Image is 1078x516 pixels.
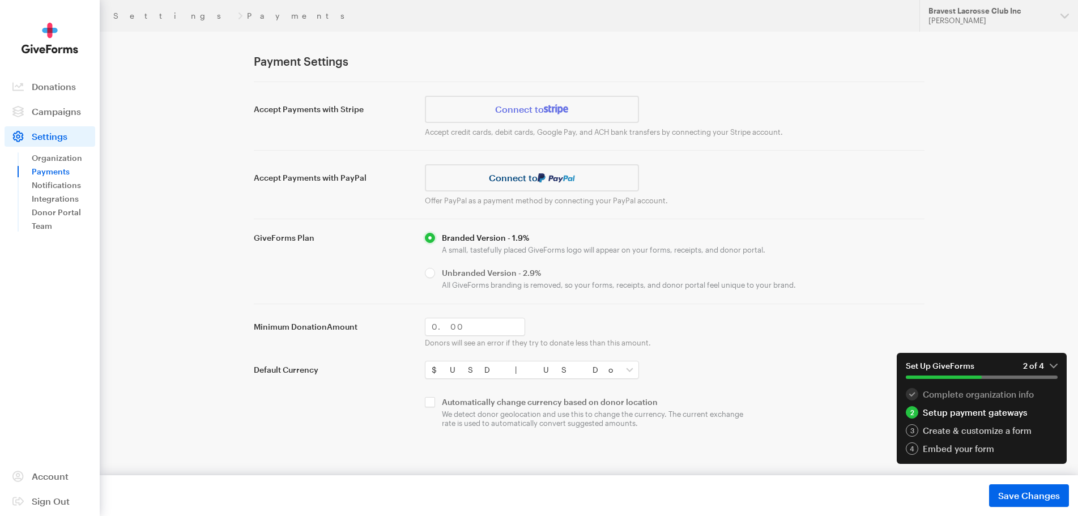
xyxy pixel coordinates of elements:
a: Connect to [425,96,640,123]
img: paypal-036f5ec2d493c1c70c99b98eb3a666241af203a93f3fc3b8b64316794b4dcd3f.svg [538,173,575,182]
div: 1 [906,388,918,400]
label: Minimum Donation [254,322,411,332]
div: Bravest Lacrosse Club Inc [928,6,1051,16]
input: 0.00 [425,318,525,336]
a: Payments [32,165,95,178]
p: Donors will see an error if they try to donate less than this amount. [425,338,924,347]
a: Connect to [425,164,640,191]
a: Donations [5,76,95,97]
span: Donations [32,81,76,92]
a: Settings [5,126,95,147]
div: Setup payment gateways [906,406,1058,419]
button: Set Up GiveForms2 of 4 [897,353,1067,388]
p: Accept credit cards, debit cards, Google Pay, and ACH bank transfers by connecting your Stripe ac... [425,127,924,137]
button: Save Changes [989,484,1069,507]
a: 4 Embed your form [906,442,1058,455]
h1: Payment Settings [254,54,924,68]
a: 2 Setup payment gateways [906,406,1058,419]
img: GiveForms [22,23,78,54]
img: stripe-07469f1003232ad58a8838275b02f7af1ac9ba95304e10fa954b414cd571f63b.svg [544,104,568,114]
a: Team [32,219,95,233]
a: Integrations [32,192,95,206]
em: 2 of 4 [1023,361,1058,371]
label: Accept Payments with PayPal [254,173,411,183]
label: GiveForms Plan [254,233,411,243]
a: Campaigns [5,101,95,122]
a: Notifications [32,178,95,192]
span: Settings [32,131,67,142]
label: Default Currency [254,365,411,375]
span: Sign Out [32,496,70,506]
div: Create & customize a form [906,424,1058,437]
span: Account [32,471,69,481]
div: 3 [906,424,918,437]
span: Campaigns [32,106,81,117]
a: 3 Create & customize a form [906,424,1058,437]
div: 4 [906,442,918,455]
a: Account [5,466,95,487]
a: Settings [113,11,233,20]
div: Complete organization info [906,388,1058,400]
a: Sign Out [5,491,95,511]
div: Embed your form [906,442,1058,455]
label: Accept Payments with Stripe [254,104,411,114]
p: Offer PayPal as a payment method by connecting your PayPal account. [425,196,924,205]
a: Organization [32,151,95,165]
div: 2 [906,406,918,419]
span: Save Changes [998,489,1060,502]
a: Donor Portal [32,206,95,219]
span: Amount [327,322,357,331]
a: 1 Complete organization info [906,388,1058,400]
div: [PERSON_NAME] [928,16,1051,25]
